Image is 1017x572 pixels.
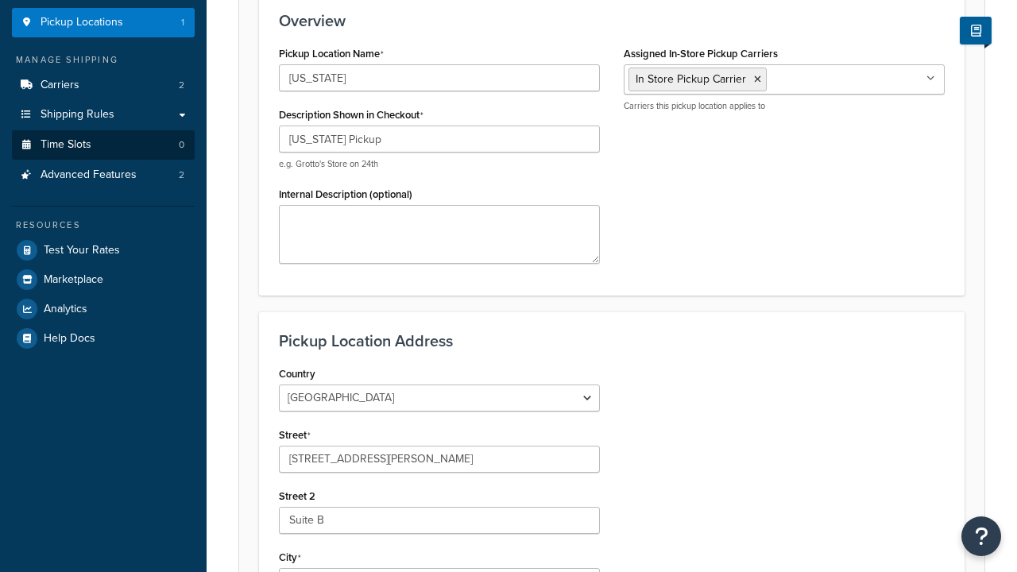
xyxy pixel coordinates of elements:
span: Carriers [41,79,79,92]
span: Shipping Rules [41,108,114,122]
span: 2 [179,79,184,92]
span: 1 [181,16,184,29]
li: Pickup Locations [12,8,195,37]
a: Time Slots0 [12,130,195,160]
a: Analytics [12,295,195,323]
span: Advanced Features [41,168,137,182]
a: Advanced Features2 [12,160,195,190]
span: Marketplace [44,273,103,287]
label: Description Shown in Checkout [279,109,423,122]
span: Analytics [44,303,87,316]
div: Manage Shipping [12,53,195,67]
a: Help Docs [12,324,195,353]
a: Pickup Locations1 [12,8,195,37]
a: Test Your Rates [12,236,195,265]
li: Carriers [12,71,195,100]
h3: Overview [279,12,945,29]
label: Assigned In-Store Pickup Carriers [624,48,778,60]
span: Test Your Rates [44,244,120,257]
label: Street 2 [279,490,315,502]
span: 0 [179,138,184,152]
p: e.g. Grotto's Store on 24th [279,158,600,170]
span: Pickup Locations [41,16,123,29]
span: Time Slots [41,138,91,152]
label: Street [279,429,311,442]
label: City [279,551,301,564]
li: Advanced Features [12,160,195,190]
span: 2 [179,168,184,182]
p: Carriers this pickup location applies to [624,100,945,112]
a: Shipping Rules [12,100,195,129]
li: Time Slots [12,130,195,160]
div: Resources [12,218,195,232]
h3: Pickup Location Address [279,332,945,350]
button: Show Help Docs [960,17,992,44]
label: Pickup Location Name [279,48,384,60]
a: Carriers2 [12,71,195,100]
span: In Store Pickup Carrier [636,71,746,87]
a: Marketplace [12,265,195,294]
label: Country [279,368,315,380]
label: Internal Description (optional) [279,188,412,200]
span: Help Docs [44,332,95,346]
button: Open Resource Center [961,516,1001,556]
